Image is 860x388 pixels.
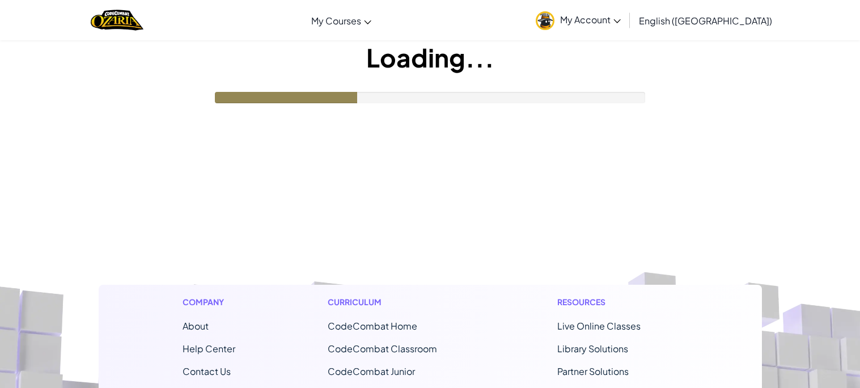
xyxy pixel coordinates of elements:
[328,320,417,332] span: CodeCombat Home
[183,296,235,308] h1: Company
[328,296,465,308] h1: Curriculum
[557,343,628,355] a: Library Solutions
[639,15,772,27] span: English ([GEOGRAPHIC_DATA])
[183,343,235,355] a: Help Center
[560,14,621,26] span: My Account
[557,365,629,377] a: Partner Solutions
[557,296,678,308] h1: Resources
[633,5,778,36] a: English ([GEOGRAPHIC_DATA])
[91,9,143,32] img: Home
[183,365,231,377] span: Contact Us
[328,365,415,377] a: CodeCombat Junior
[536,11,554,30] img: avatar
[183,320,209,332] a: About
[91,9,143,32] a: Ozaria by CodeCombat logo
[530,2,626,38] a: My Account
[306,5,377,36] a: My Courses
[311,15,361,27] span: My Courses
[557,320,641,332] a: Live Online Classes
[328,343,437,355] a: CodeCombat Classroom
